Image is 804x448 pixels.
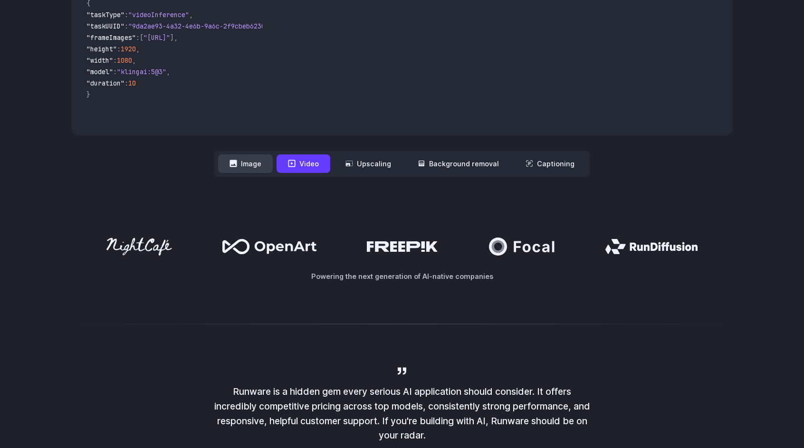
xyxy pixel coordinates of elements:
[128,22,273,30] span: "9da2ae93-4a32-4e6b-9a6c-2f9cbeb62301"
[277,154,330,173] button: Video
[113,67,117,76] span: :
[136,45,140,53] span: ,
[86,67,113,76] span: "model"
[121,45,136,53] span: 1920
[514,154,586,173] button: Captioning
[406,154,510,173] button: Background removal
[189,10,193,19] span: ,
[86,45,117,53] span: "height"
[86,79,124,87] span: "duration"
[86,10,124,19] span: "taskType"
[86,56,113,65] span: "width"
[117,56,132,65] span: 1080
[132,56,136,65] span: ,
[174,33,178,42] span: ,
[128,10,189,19] span: "videoInference"
[86,33,136,42] span: "frameImages"
[218,154,273,173] button: Image
[166,67,170,76] span: ,
[144,33,170,42] span: "[URL]"
[113,56,117,65] span: :
[124,79,128,87] span: :
[128,79,136,87] span: 10
[334,154,402,173] button: Upscaling
[212,384,592,443] p: Runware is a hidden gem every serious AI application should consider. It offers incredibly compet...
[124,10,128,19] span: :
[71,271,733,282] p: Powering the next generation of AI-native companies
[136,33,140,42] span: :
[124,22,128,30] span: :
[170,33,174,42] span: ]
[117,45,121,53] span: :
[117,67,166,76] span: "klingai:5@3"
[86,22,124,30] span: "taskUUID"
[140,33,144,42] span: [
[86,90,90,99] span: }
